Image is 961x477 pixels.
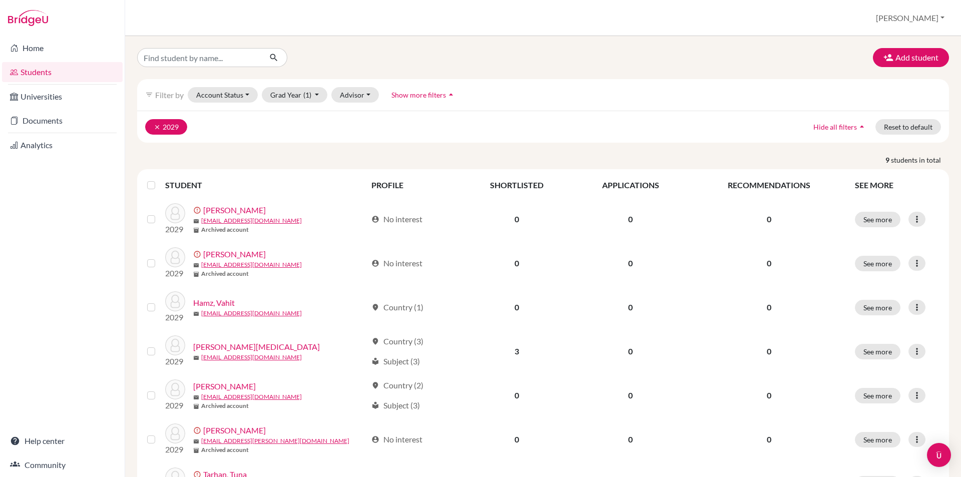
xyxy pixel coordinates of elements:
[371,357,379,365] span: local_library
[371,337,379,345] span: location_on
[203,424,266,436] a: [PERSON_NAME]
[165,335,185,355] img: Madjarovski, Nikita
[572,373,689,417] td: 0
[193,297,235,309] a: Hamz, Vahit
[165,247,185,267] img: Evans, Oscar
[461,285,572,329] td: 0
[193,355,199,361] span: mail
[461,329,572,373] td: 3
[165,399,185,411] p: 2029
[165,223,185,235] p: 2029
[695,389,843,401] p: 0
[165,203,185,223] img: Anderson, Adah
[201,225,249,234] b: Archived account
[891,155,949,165] span: students in total
[165,423,185,443] img: Squyres, Evangelina
[165,267,185,279] p: 2029
[927,443,951,467] div: Open Intercom Messenger
[165,355,185,367] p: 2029
[193,206,203,214] span: error_outline
[695,213,843,225] p: 0
[2,38,123,58] a: Home
[203,248,266,260] a: [PERSON_NAME]
[875,119,941,135] button: Reset to default
[193,218,199,224] span: mail
[165,291,185,311] img: Hamz, Vahit
[857,122,867,132] i: arrow_drop_up
[383,87,464,103] button: Show more filtersarrow_drop_up
[201,216,302,225] a: [EMAIL_ADDRESS][DOMAIN_NAME]
[371,335,423,347] div: Country (3)
[201,401,249,410] b: Archived account
[145,91,153,99] i: filter_list
[201,309,302,318] a: [EMAIL_ADDRESS][DOMAIN_NAME]
[193,271,199,277] span: inventory_2
[193,403,199,409] span: inventory_2
[155,90,184,100] span: Filter by
[201,436,349,445] a: [EMAIL_ADDRESS][PERSON_NAME][DOMAIN_NAME]
[365,173,461,197] th: PROFILE
[572,173,689,197] th: APPLICATIONS
[371,435,379,443] span: account_circle
[695,433,843,445] p: 0
[165,311,185,323] p: 2029
[2,62,123,82] a: Students
[193,262,199,268] span: mail
[805,119,875,135] button: Hide all filtersarrow_drop_up
[165,379,185,399] img: Omundson, Evangeline
[855,212,900,227] button: See more
[871,9,949,28] button: [PERSON_NAME]
[201,269,249,278] b: Archived account
[371,355,420,367] div: Subject (3)
[371,259,379,267] span: account_circle
[885,155,891,165] strong: 9
[303,91,311,99] span: (1)
[2,135,123,155] a: Analytics
[849,173,945,197] th: SEE MORE
[572,285,689,329] td: 0
[391,91,446,99] span: Show more filters
[371,215,379,223] span: account_circle
[695,257,843,269] p: 0
[154,124,161,131] i: clear
[873,48,949,67] button: Add student
[2,431,123,451] a: Help center
[371,379,423,391] div: Country (2)
[461,173,572,197] th: SHORTLISTED
[201,260,302,269] a: [EMAIL_ADDRESS][DOMAIN_NAME]
[193,438,199,444] span: mail
[331,87,379,103] button: Advisor
[855,432,900,447] button: See more
[145,119,187,135] button: clear2029
[572,417,689,461] td: 0
[165,173,365,197] th: STUDENT
[461,197,572,241] td: 0
[137,48,261,67] input: Find student by name...
[201,445,249,454] b: Archived account
[193,311,199,317] span: mail
[2,455,123,475] a: Community
[193,341,320,353] a: [PERSON_NAME][MEDICAL_DATA]
[572,241,689,285] td: 0
[461,241,572,285] td: 0
[572,197,689,241] td: 0
[193,380,256,392] a: [PERSON_NAME]
[371,213,422,225] div: No interest
[371,399,420,411] div: Subject (3)
[262,87,328,103] button: Grad Year(1)
[371,381,379,389] span: location_on
[572,329,689,373] td: 0
[371,433,422,445] div: No interest
[461,373,572,417] td: 0
[193,394,199,400] span: mail
[193,447,199,453] span: inventory_2
[371,401,379,409] span: local_library
[855,344,900,359] button: See more
[689,173,849,197] th: RECOMMENDATIONS
[855,388,900,403] button: See more
[2,87,123,107] a: Universities
[201,353,302,362] a: [EMAIL_ADDRESS][DOMAIN_NAME]
[446,90,456,100] i: arrow_drop_up
[2,111,123,131] a: Documents
[201,392,302,401] a: [EMAIL_ADDRESS][DOMAIN_NAME]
